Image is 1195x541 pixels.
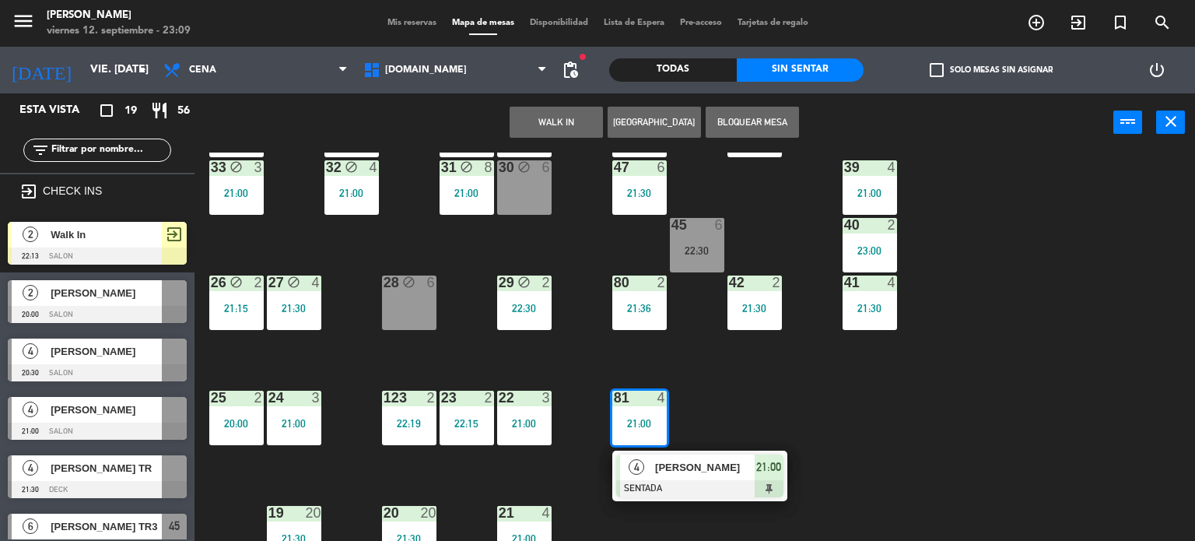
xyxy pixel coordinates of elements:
span: Walk In [51,227,162,243]
span: 4 [23,402,38,417]
i: block [460,160,473,174]
div: 22:30 [670,245,724,256]
i: block [345,160,358,174]
span: 2 [23,285,38,300]
div: 25 [211,391,212,405]
div: 27 [268,276,269,290]
i: block [517,276,531,289]
div: 21:00 [612,418,667,429]
div: 6 [715,218,724,232]
span: 21:00 [756,458,781,476]
div: 21:30 [843,303,897,314]
span: 56 [177,102,190,120]
div: 21:15 [209,303,264,314]
div: viernes 12. septiembre - 23:09 [47,23,191,39]
button: [GEOGRAPHIC_DATA] [608,107,701,138]
div: 21:36 [612,303,667,314]
div: 21:00 [267,418,321,429]
i: block [517,160,531,174]
div: 24 [268,391,269,405]
input: Filtrar por nombre... [50,142,170,159]
div: 22 [499,391,499,405]
div: 21:00 [440,188,494,198]
label: CHECK INS [43,184,102,197]
i: menu [12,9,35,33]
div: 4 [370,160,379,174]
div: 6 [542,160,552,174]
i: block [230,276,243,289]
div: 3 [312,391,321,405]
div: 2 [427,391,436,405]
button: WALK IN [510,107,603,138]
div: 2 [657,276,667,290]
div: 4 [542,506,552,520]
i: search [1153,13,1172,32]
span: [PERSON_NAME] TR3 [51,518,162,535]
div: 22:15 [440,418,494,429]
span: [PERSON_NAME] [51,285,162,301]
i: exit_to_app [1069,13,1088,32]
div: 2 [542,276,552,290]
i: block [230,160,243,174]
div: 81 [614,391,615,405]
div: 80 [614,276,615,290]
i: power_input [1119,112,1137,131]
div: 30 [499,160,499,174]
div: 20 [421,506,436,520]
span: WALK IN [1057,9,1099,36]
div: 6 [657,160,667,174]
button: power_input [1113,111,1142,134]
span: 4 [23,343,38,359]
span: [PERSON_NAME] [655,459,755,476]
div: 29 [499,276,499,290]
div: 39 [844,160,845,174]
div: 4 [888,276,897,290]
div: 22:30 [497,303,552,314]
div: Todas [609,58,737,82]
div: 40 [844,218,845,232]
span: Disponibilidad [522,19,596,27]
div: 23 [441,391,442,405]
div: 42 [729,276,730,290]
div: 2 [773,276,782,290]
i: block [287,276,300,289]
div: 6 [427,276,436,290]
div: 33 [211,160,212,174]
i: filter_list [31,141,50,160]
i: crop_square [97,101,116,120]
span: Cena [189,65,216,76]
div: 4 [888,160,897,174]
div: 4 [657,391,667,405]
div: [PERSON_NAME] [47,8,191,23]
button: Bloquear Mesa [706,107,799,138]
div: 3 [542,391,552,405]
span: 19 [124,102,137,120]
div: 45 [671,218,672,232]
span: fiber_manual_record [578,52,587,61]
i: exit_to_app [19,182,38,201]
button: close [1156,111,1185,134]
div: 19 [268,506,269,520]
span: Lista de Espera [596,19,672,27]
i: add_circle_outline [1027,13,1046,32]
div: 2 [254,391,264,405]
div: 41 [844,276,845,290]
span: 6 [23,518,38,534]
span: exit_to_app [165,225,184,244]
span: Reserva especial [1099,9,1141,36]
div: 20:00 [209,418,264,429]
div: 2 [254,276,264,290]
span: 4 [629,459,644,475]
div: Sin sentar [737,58,864,82]
span: 2 [23,227,38,242]
span: 4 [23,460,38,476]
div: 32 [326,160,327,174]
div: 3 [254,160,264,174]
span: [DOMAIN_NAME] [385,65,467,76]
i: power_settings_new [1148,61,1166,79]
span: Tarjetas de regalo [730,19,816,27]
span: RESERVAR MESA [1015,9,1057,36]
